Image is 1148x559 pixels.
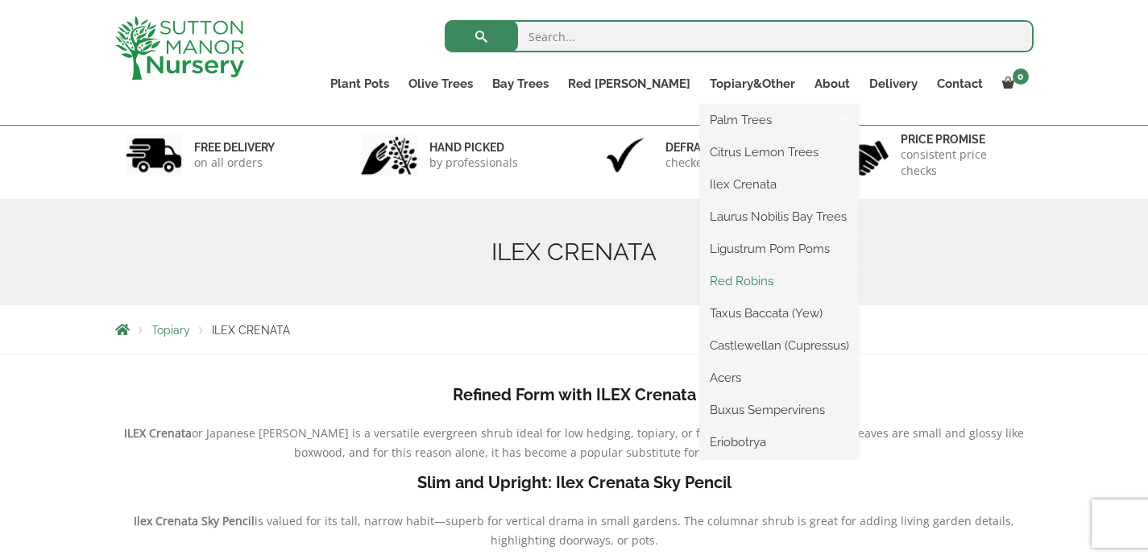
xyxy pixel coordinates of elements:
a: Bay Trees [483,72,558,95]
h1: ILEX CRENATA [115,238,1034,267]
p: by professionals [429,155,518,171]
a: Contact [927,72,993,95]
a: Castlewellan (Cupressus) [700,333,859,358]
span: or Japanese [PERSON_NAME] is a versatile evergreen shrub ideal for low hedging, topiary, or forma... [192,425,1024,460]
span: is valued for its tall, narrow habit—superb for vertical drama in small gardens. The columnar shr... [255,513,1014,548]
a: Olive Trees [399,72,483,95]
a: Delivery [860,72,927,95]
img: 3.jpg [597,135,653,176]
a: Taxus Baccata (Yew) [700,301,859,325]
a: Palm Trees [700,108,859,132]
a: Citrus Lemon Trees [700,140,859,164]
img: 4.jpg [832,130,889,180]
p: checked & Licensed [665,155,772,171]
a: Acers [700,366,859,390]
h6: Price promise [901,132,1023,147]
img: logo [115,16,244,80]
b: Slim and Upright: Ilex Crenata Sky Pencil [417,473,731,492]
a: Laurus Nobilis Bay Trees [700,205,859,229]
p: on all orders [194,155,275,171]
input: Search... [445,20,1034,52]
a: Ligustrum Pom Poms [700,237,859,261]
b: Ilex Crenata Sky Pencil [134,513,255,528]
a: Eriobotrya [700,430,859,454]
img: 1.jpg [126,135,182,176]
nav: Breadcrumbs [115,323,1034,336]
h6: Defra approved [665,140,772,155]
p: consistent price checks [901,147,1023,179]
a: Topiary [151,324,190,337]
b: Refined Form with ILEX Crenata [453,385,696,404]
h6: hand picked [429,140,518,155]
a: Ilex Crenata [700,172,859,197]
a: Topiary&Other [700,72,805,95]
img: 2.jpg [361,135,417,176]
h6: FREE DELIVERY [194,140,275,155]
b: ILEX Crenata [124,425,192,441]
a: About [805,72,860,95]
a: Red [PERSON_NAME] [558,72,700,95]
a: Buxus Sempervirens [700,398,859,422]
span: 0 [1013,68,1029,85]
a: Plant Pots [321,72,399,95]
span: ILEX CRENATA [212,324,290,337]
a: Red Robins [700,269,859,293]
a: 0 [993,72,1034,95]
